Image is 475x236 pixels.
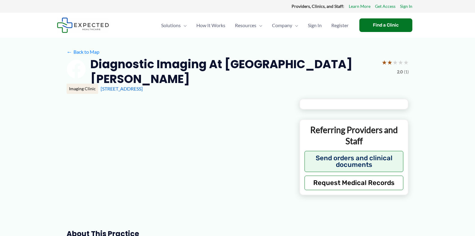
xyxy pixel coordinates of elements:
a: ←Back to Map [67,47,99,56]
p: Referring Providers and Staff [305,124,404,146]
a: [STREET_ADDRESS] [101,86,143,91]
nav: Primary Site Navigation [156,15,353,36]
div: Imaging Clinic [67,84,98,94]
strong: Providers, Clinics, and Staff: [292,4,344,9]
span: ★ [403,57,409,68]
span: (1) [404,68,409,76]
span: Menu Toggle [181,15,187,36]
a: How It Works [192,15,230,36]
span: ← [67,49,72,55]
h2: Diagnostic Imaging at [GEOGRAPHIC_DATA][PERSON_NAME] [90,57,377,87]
button: Request Medical Records [305,176,404,190]
span: Menu Toggle [292,15,298,36]
span: Register [331,15,348,36]
a: CompanyMenu Toggle [267,15,303,36]
span: Solutions [161,15,181,36]
span: ★ [392,57,398,68]
a: Find a Clinic [359,18,412,32]
span: Company [272,15,292,36]
span: Sign In [308,15,322,36]
a: ResourcesMenu Toggle [230,15,267,36]
img: Expected Healthcare Logo - side, dark font, small [57,18,109,33]
a: Sign In [400,2,412,10]
a: Learn More [349,2,370,10]
span: ★ [382,57,387,68]
span: Resources [235,15,256,36]
span: How It Works [196,15,225,36]
a: Register [327,15,353,36]
a: Get Access [375,2,395,10]
a: SolutionsMenu Toggle [156,15,192,36]
button: Send orders and clinical documents [305,151,404,172]
a: Sign In [303,15,327,36]
span: 2.0 [397,68,403,76]
span: ★ [387,57,392,68]
span: ★ [398,57,403,68]
span: Menu Toggle [256,15,262,36]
